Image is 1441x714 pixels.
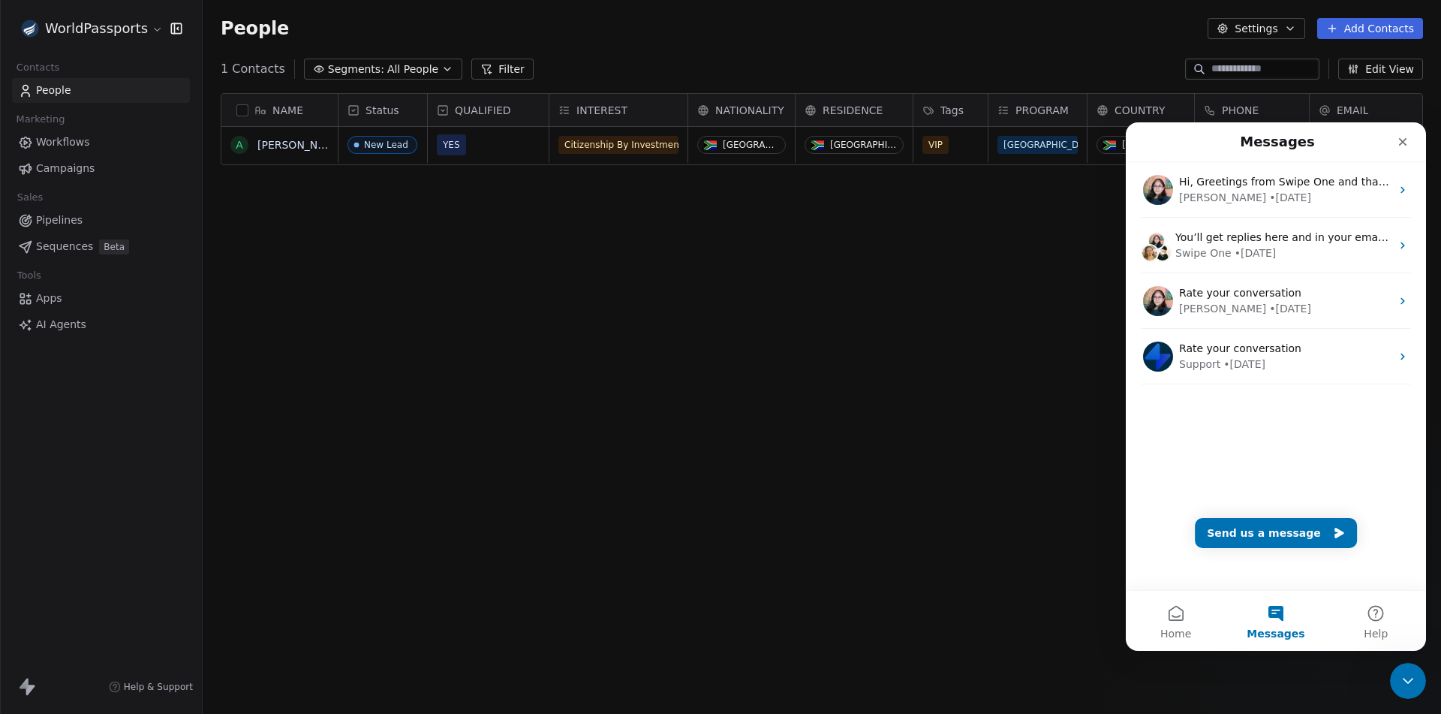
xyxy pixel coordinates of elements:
span: Help & Support [124,681,193,693]
div: Support [53,234,95,250]
span: QUALIFIED [455,103,511,118]
button: Messages [100,468,200,529]
div: [PERSON_NAME] [53,179,140,194]
div: RESIDENCE [796,94,913,126]
iframe: Intercom live chat [1390,663,1426,699]
span: NAME [272,103,303,118]
button: WorldPassports [18,16,160,41]
span: Tags [940,103,964,118]
span: YES [443,137,460,152]
button: Filter [471,59,534,80]
a: Workflows [12,130,190,155]
button: Edit View [1338,59,1423,80]
div: Swipe One [50,123,106,139]
button: Settings [1208,18,1304,39]
div: NATIONALITY [688,94,795,126]
div: PHONE [1195,94,1309,126]
span: Contacts [10,56,66,79]
img: Profile image for Mrinal [17,164,47,194]
a: AI Agents [12,312,190,337]
span: People [36,83,71,98]
div: PROGRAM [988,94,1087,126]
div: [GEOGRAPHIC_DATA] [830,140,897,150]
span: Status [366,103,399,118]
a: People [12,78,190,103]
span: PHONE [1222,103,1259,118]
span: Apps [36,291,62,306]
span: COUNTRY [1115,103,1165,118]
span: NATIONALITY [715,103,784,118]
span: You’ll get replies here and in your email: ✉️ [EMAIL_ADDRESS][DOMAIN_NAME] Our usual reply time 🕒... [50,109,624,121]
span: Campaigns [36,161,95,176]
span: All People [387,62,438,77]
span: Sequences [36,239,93,255]
span: Citizenship By Investment [558,136,678,154]
div: A [236,137,243,153]
div: [GEOGRAPHIC_DATA] [723,140,779,150]
div: QUALIFIED [428,94,549,126]
span: Rate your conversation [53,220,176,232]
div: [GEOGRAPHIC_DATA] [1122,140,1178,150]
button: Help [200,468,300,529]
button: Send us a message [69,396,231,426]
div: COUNTRY [1088,94,1194,126]
span: Beta [99,240,129,255]
span: Pipelines [36,212,83,228]
span: Sales [11,186,50,209]
a: Help & Support [109,681,193,693]
a: Apps [12,286,190,311]
img: Profile image for Support [17,219,47,249]
span: Home [35,506,65,517]
span: Workflows [36,134,90,150]
div: NAME [221,94,338,126]
a: Pipelines [12,208,190,233]
div: • [DATE] [143,179,185,194]
span: Rate your conversation [53,164,176,176]
span: AI Agents [36,317,86,333]
button: Add Contacts [1317,18,1423,39]
div: Tags [913,94,988,126]
span: Help [238,506,262,517]
span: WorldPassports [45,19,148,38]
span: PROGRAM [1015,103,1069,118]
div: • [DATE] [98,234,140,250]
a: Campaigns [12,156,190,181]
span: RESIDENCE [823,103,883,118]
span: VIP [922,136,949,154]
a: [PERSON_NAME] [257,139,344,151]
img: favicon.webp [21,20,39,38]
span: Messages [121,506,179,517]
div: New Lead [364,140,408,150]
a: SequencesBeta [12,234,190,259]
span: INTEREST [576,103,627,118]
div: • [DATE] [109,123,151,139]
iframe: Intercom live chat [1126,122,1426,651]
div: INTEREST [549,94,687,126]
span: Segments: [328,62,384,77]
span: EMAIL [1337,103,1368,118]
span: People [221,17,289,40]
div: Status [338,94,427,126]
span: Tools [11,264,47,287]
span: Marketing [10,108,71,131]
div: grid [221,127,338,686]
span: [GEOGRAPHIC_DATA] [997,136,1078,154]
span: 1 Contacts [221,60,285,78]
